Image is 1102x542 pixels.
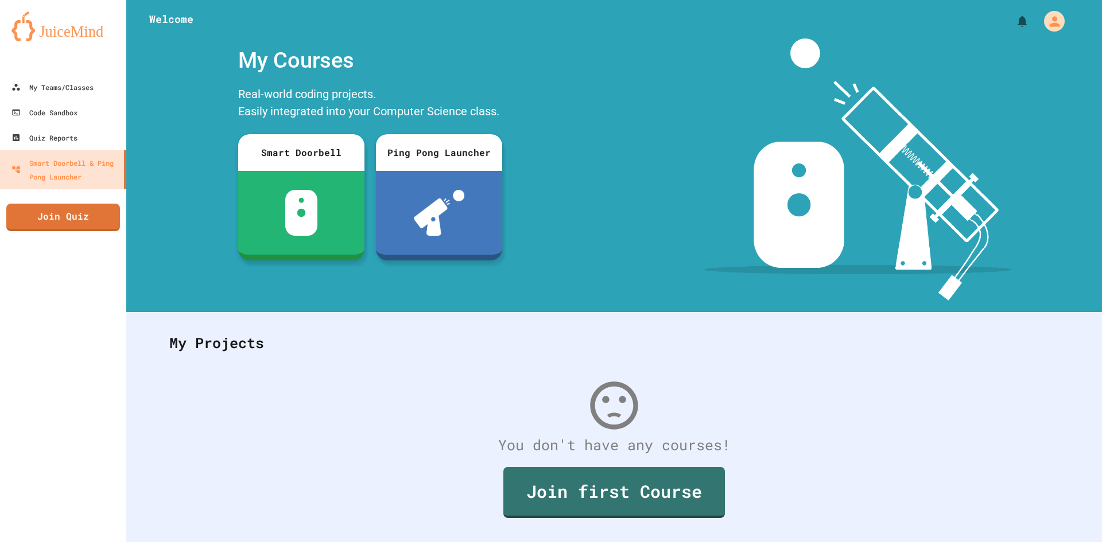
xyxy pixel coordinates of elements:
div: My Projects [158,321,1070,365]
a: Join first Course [503,467,725,518]
div: My Courses [232,38,508,83]
div: My Teams/Classes [11,80,94,94]
div: Code Sandbox [11,106,77,119]
img: sdb-white.svg [285,190,318,236]
a: Join Quiz [6,204,120,231]
div: You don't have any courses! [158,434,1070,456]
img: ppl-with-ball.png [414,190,465,236]
div: Ping Pong Launcher [376,134,502,171]
div: Quiz Reports [11,131,77,145]
img: banner-image-my-projects.png [704,38,1012,301]
div: Smart Doorbell [238,134,364,171]
div: Smart Doorbell & Ping Pong Launcher [11,156,119,184]
iframe: chat widget [1007,446,1091,495]
div: My Account [1032,8,1068,34]
iframe: chat widget [1054,496,1091,531]
div: My Notifications [994,11,1032,31]
img: logo-orange.svg [11,11,115,41]
div: Real-world coding projects. Easily integrated into your Computer Science class. [232,83,508,126]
